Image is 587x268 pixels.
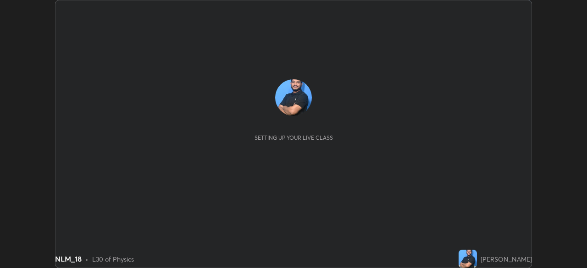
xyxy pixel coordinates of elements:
[459,250,477,268] img: f2301bd397bc4cf78b0e65b0791dc59c.jpg
[255,134,333,141] div: Setting up your live class
[481,254,532,264] div: [PERSON_NAME]
[85,254,89,264] div: •
[92,254,134,264] div: L30 of Physics
[55,253,82,264] div: NLM_18
[275,79,312,116] img: f2301bd397bc4cf78b0e65b0791dc59c.jpg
